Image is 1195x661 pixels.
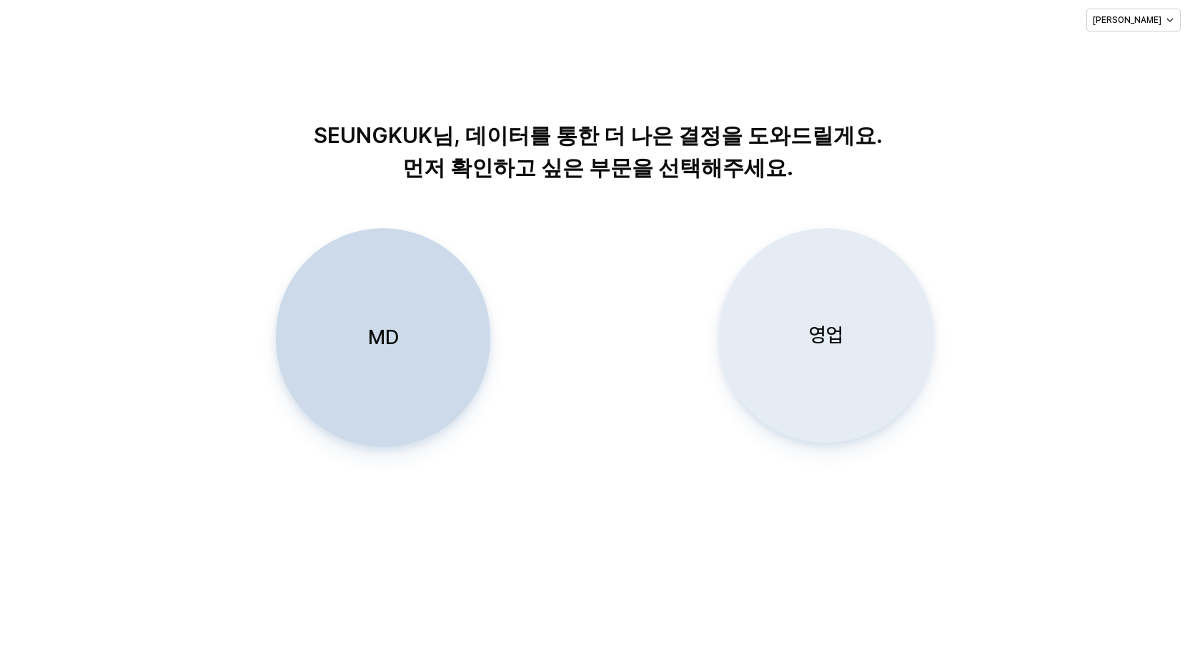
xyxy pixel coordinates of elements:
[809,322,843,348] p: 영업
[276,228,490,447] button: MD
[233,119,963,184] p: SEUNGKUK님, 데이터를 통한 더 나은 결정을 도와드릴게요. 먼저 확인하고 싶은 부문을 선택해주세요.
[368,324,399,351] p: MD
[719,228,933,443] button: 영업
[1086,9,1181,31] button: [PERSON_NAME]
[1093,14,1161,26] p: [PERSON_NAME]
